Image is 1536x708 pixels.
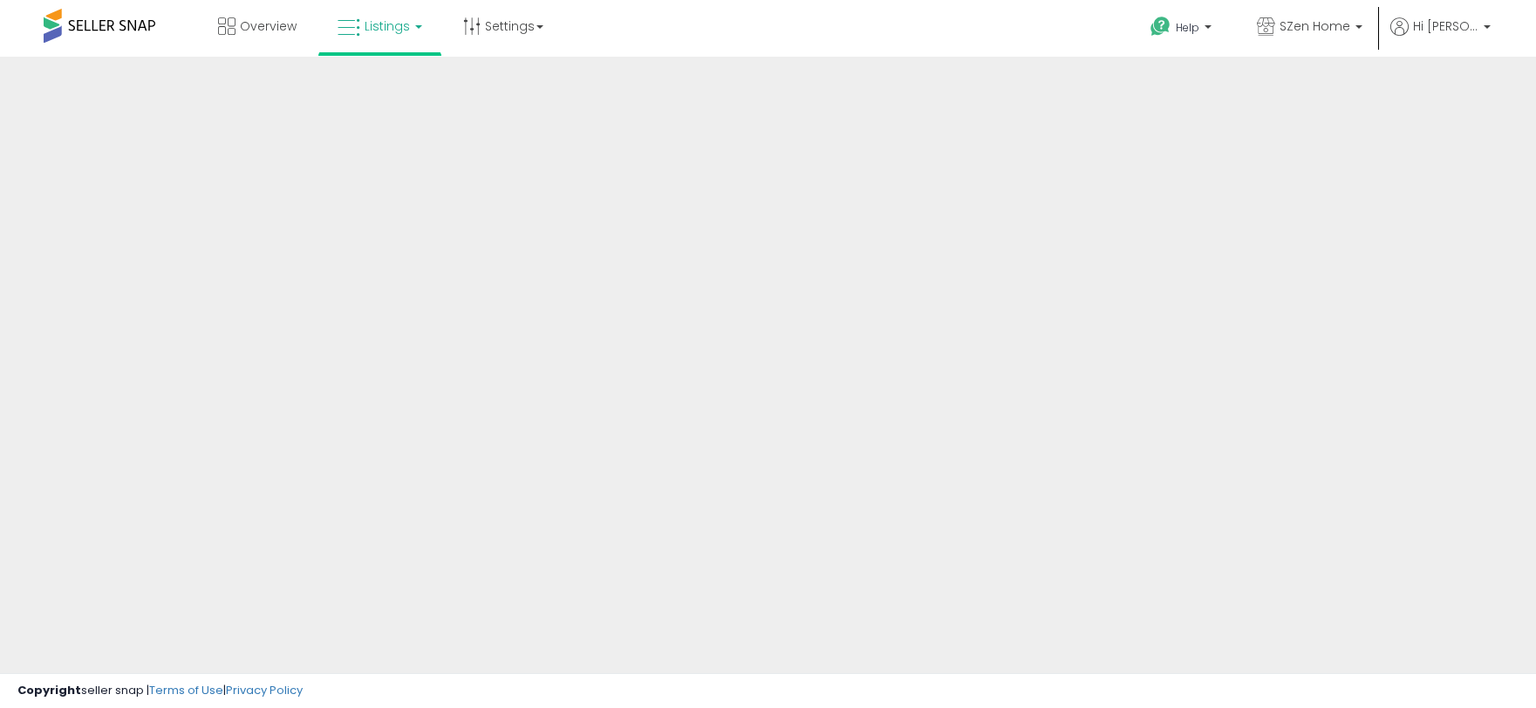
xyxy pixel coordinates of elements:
span: Help [1176,20,1199,35]
div: seller snap | | [17,683,303,699]
span: Overview [240,17,297,35]
span: Listings [365,17,410,35]
span: SZen Home [1280,17,1350,35]
strong: Copyright [17,682,81,698]
a: Terms of Use [149,682,223,698]
a: Help [1137,3,1229,57]
span: Hi [PERSON_NAME] [1413,17,1478,35]
a: Privacy Policy [226,682,303,698]
i: Get Help [1150,16,1171,37]
a: Hi [PERSON_NAME] [1390,17,1491,57]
